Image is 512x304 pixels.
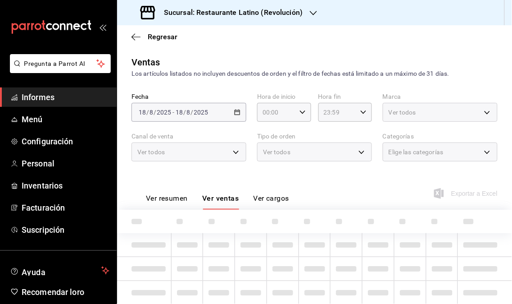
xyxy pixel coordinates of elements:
font: Suscripción [22,225,64,235]
font: Ver cargos [254,194,290,203]
font: Ventas [131,57,160,68]
font: Configuración [22,137,73,146]
font: Pregunta a Parrot AI [24,60,86,67]
input: -- [186,109,191,116]
input: -- [175,109,183,116]
font: Ver ventas [202,194,239,203]
font: Fecha [131,93,149,101]
font: Ver todos [389,109,416,116]
font: Menú [22,115,43,124]
input: ---- [194,109,209,116]
input: -- [149,109,154,116]
font: Canal de venta [131,133,174,140]
span: / [183,109,186,116]
font: Ayuda [22,267,46,277]
font: Regresar [148,32,177,41]
font: Ver todos [263,148,290,156]
input: -- [138,109,146,116]
span: / [191,109,194,116]
font: Marca [383,93,401,101]
button: Regresar [131,32,177,41]
font: Ver resumen [146,194,188,203]
font: Hora de inicio [257,93,296,101]
span: / [154,109,156,116]
font: Los artículos listados no incluyen descuentos de orden y el filtro de fechas está limitado a un m... [131,70,449,77]
font: Ver todos [137,148,165,156]
div: pestañas de navegación [146,194,289,210]
font: Inventarios [22,181,63,190]
font: Categorías [383,133,414,140]
a: Pregunta a Parrot AI [6,65,111,75]
font: Hora fin [318,93,341,101]
button: Pregunta a Parrot AI [10,54,111,73]
font: Tipo de orden [257,133,296,140]
input: ---- [156,109,172,116]
span: / [146,109,149,116]
font: Personal [22,159,54,168]
font: Sucursal: Restaurante Latino (Revolución) [164,8,303,17]
font: Elige las categorías [389,148,444,156]
button: abrir_cajón_menú [99,23,106,31]
font: Recomendar loro [22,287,84,297]
font: Informes [22,92,54,102]
span: - [172,109,174,116]
font: Facturación [22,203,65,212]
